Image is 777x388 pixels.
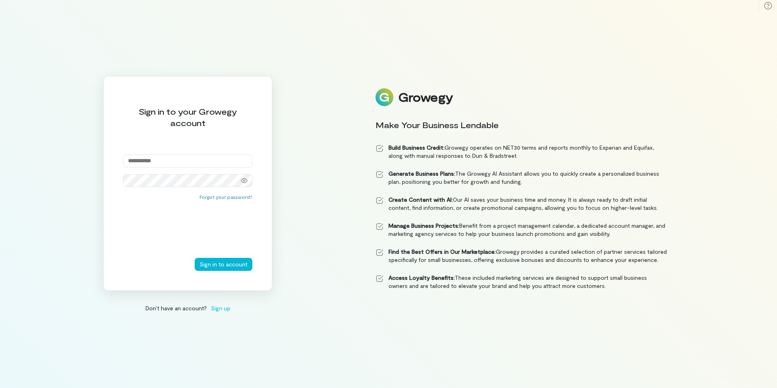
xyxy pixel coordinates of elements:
img: Logo [375,88,393,106]
li: Benefit from a project management calendar, a dedicated account manager, and marketing agency ser... [375,222,667,238]
strong: Build Business Credit: [388,144,445,151]
strong: Access Loyalty Benefits: [388,274,455,281]
li: Growegy provides a curated selection of partner services tailored specifically for small business... [375,248,667,264]
li: These included marketing services are designed to support small business owners and are tailored ... [375,274,667,290]
strong: Find the Best Offers in Our Marketplace: [388,248,496,255]
button: Forgot your password? [200,194,252,200]
div: Growegy [398,90,453,104]
div: Make Your Business Lendable [375,119,667,131]
strong: Generate Business Plans: [388,170,455,177]
div: Sign in to your Growegy account [123,106,252,129]
strong: Create Content with AI: [388,196,453,203]
li: Growegy operates on NET30 terms and reports monthly to Experian and Equifax, along with manual re... [375,144,667,160]
button: Sign in to account [195,258,252,271]
div: Don’t have an account? [103,304,272,312]
li: The Growegy AI Assistant allows you to quickly create a personalized business plan, positioning y... [375,170,667,186]
strong: Manage Business Projects: [388,222,459,229]
li: Our AI saves your business time and money. It is always ready to draft initial content, find info... [375,196,667,212]
span: Sign up [211,304,230,312]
